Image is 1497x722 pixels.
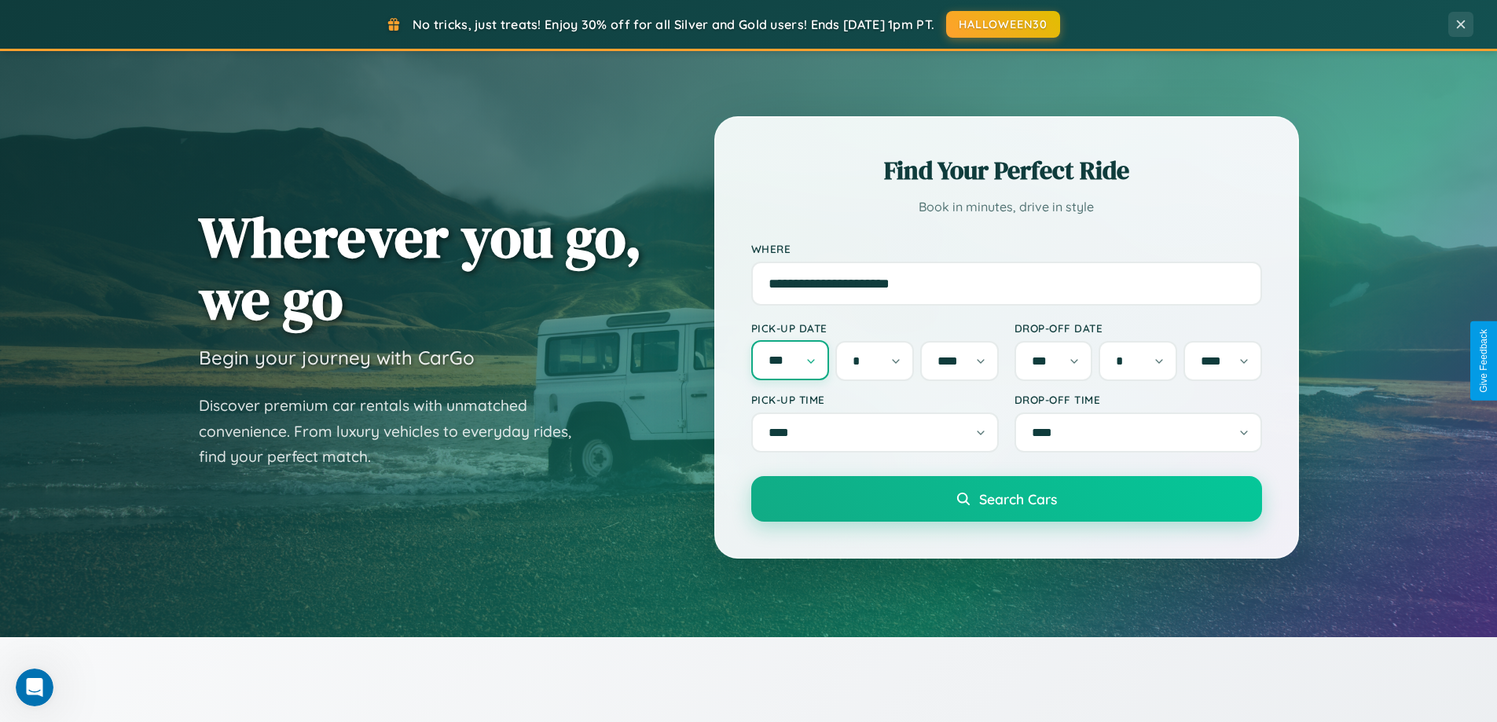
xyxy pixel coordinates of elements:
h2: Find Your Perfect Ride [751,153,1262,188]
label: Where [751,242,1262,255]
button: Search Cars [751,476,1262,522]
span: Search Cars [979,490,1057,508]
p: Book in minutes, drive in style [751,196,1262,218]
label: Pick-up Time [751,393,999,406]
label: Drop-off Time [1015,393,1262,406]
h3: Begin your journey with CarGo [199,346,475,369]
label: Pick-up Date [751,321,999,335]
h1: Wherever you go, we go [199,206,642,330]
label: Drop-off Date [1015,321,1262,335]
p: Discover premium car rentals with unmatched convenience. From luxury vehicles to everyday rides, ... [199,393,592,470]
div: Give Feedback [1478,329,1489,393]
button: HALLOWEEN30 [946,11,1060,38]
iframe: Intercom live chat [16,669,53,706]
span: No tricks, just treats! Enjoy 30% off for all Silver and Gold users! Ends [DATE] 1pm PT. [413,16,934,32]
